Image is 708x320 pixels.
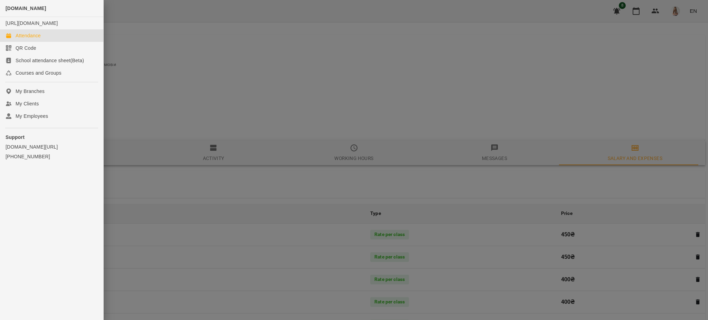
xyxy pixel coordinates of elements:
[16,100,39,107] div: My Clients
[6,134,98,141] p: Support
[6,6,46,11] span: [DOMAIN_NAME]
[16,57,84,64] div: School attendance sheet(Beta)
[16,88,45,95] div: My Branches
[16,32,41,39] div: Attendance
[6,153,98,160] a: [PHONE_NUMBER]
[6,143,98,150] a: [DOMAIN_NAME][URL]
[16,45,36,51] div: QR Code
[16,69,62,76] div: Courses and Groups
[6,20,58,26] a: [URL][DOMAIN_NAME]
[16,113,48,120] div: My Employees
